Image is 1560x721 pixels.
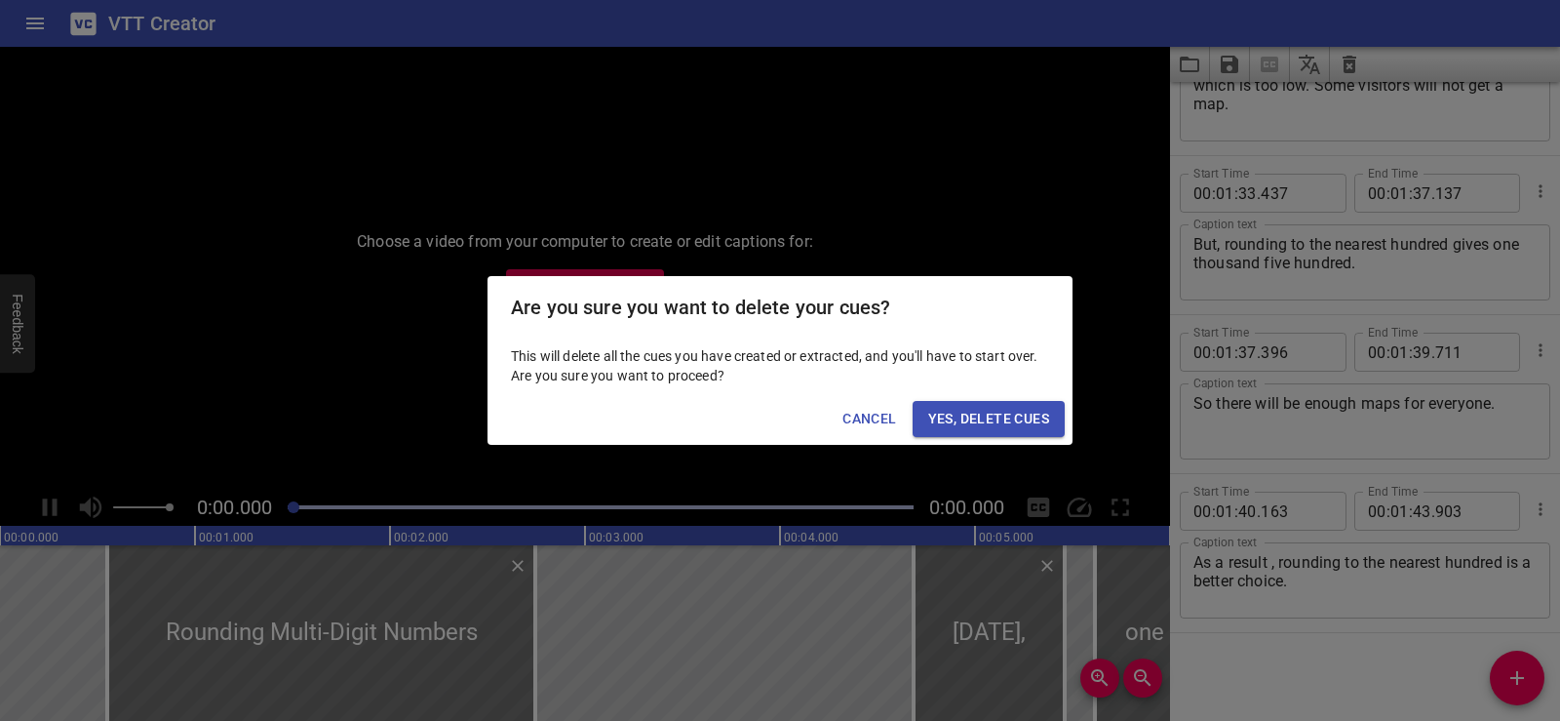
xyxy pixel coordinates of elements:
span: Cancel [842,407,896,431]
h2: Are you sure you want to delete your cues? [511,292,1049,323]
button: Yes, Delete Cues [913,401,1065,437]
button: Cancel [835,401,904,437]
div: This will delete all the cues you have created or extracted, and you'll have to start over. Are y... [487,339,1072,393]
span: Yes, Delete Cues [928,407,1049,431]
